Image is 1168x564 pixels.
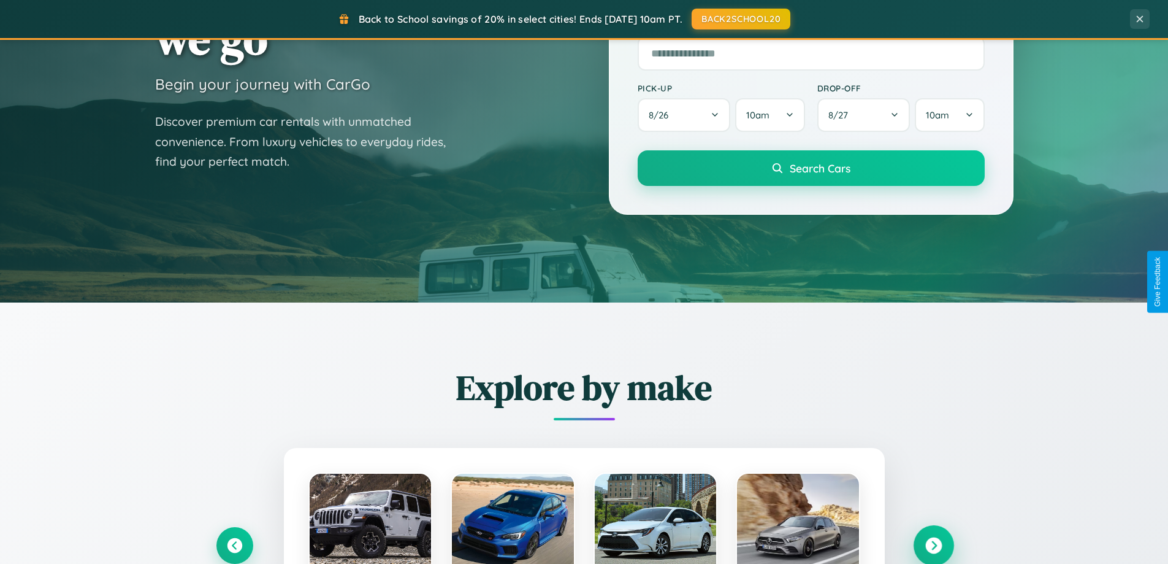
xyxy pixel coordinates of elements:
[915,98,984,132] button: 10am
[155,75,370,93] h3: Begin your journey with CarGo
[638,83,805,93] label: Pick-up
[638,98,731,132] button: 8/26
[926,109,949,121] span: 10am
[1153,257,1162,307] div: Give Feedback
[828,109,854,121] span: 8 / 27
[790,161,850,175] span: Search Cars
[817,83,985,93] label: Drop-off
[692,9,790,29] button: BACK2SCHOOL20
[216,364,952,411] h2: Explore by make
[649,109,674,121] span: 8 / 26
[746,109,769,121] span: 10am
[359,13,682,25] span: Back to School savings of 20% in select cities! Ends [DATE] 10am PT.
[735,98,804,132] button: 10am
[638,150,985,186] button: Search Cars
[155,112,462,172] p: Discover premium car rentals with unmatched convenience. From luxury vehicles to everyday rides, ...
[817,98,910,132] button: 8/27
